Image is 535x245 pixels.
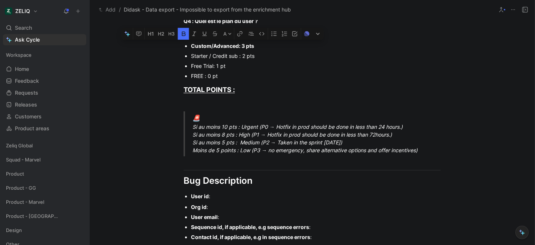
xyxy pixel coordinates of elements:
span: Releases [15,101,37,108]
div: : [191,233,441,241]
div: Product - GG [3,182,86,193]
strong: Org id [191,204,207,210]
a: Feedback [3,75,86,86]
div: Si au moins 10 pts : Urgent (P0 → Hotfix in prod should be done in less than 24 hours.) Si au moi... [192,114,450,154]
strong: User email [191,214,218,220]
span: Product [6,170,24,177]
span: Ask Cycle [15,35,40,44]
span: Didask - Data export - Impossible to export from the enrichment hub [124,5,291,14]
div: Bug Description [184,174,441,187]
button: ZELIQZELIQ [3,6,40,16]
div: Squad - Marvel [3,154,86,165]
div: Starter / Credit sub : 2 pts [191,52,441,60]
a: Home [3,63,86,75]
span: Zeliq Global [6,142,33,149]
a: Ask Cycle [3,34,86,45]
div: Product - Marvel [3,196,86,208]
span: Home [15,65,29,73]
div: Zeliq Global [3,140,86,151]
span: Customers [15,113,42,120]
div: Search [3,22,86,33]
a: Customers [3,111,86,122]
span: Squad - Marvel [6,156,40,163]
a: Releases [3,99,86,110]
strong: Sequence id, if applicable, e.g sequence errors [191,224,309,230]
div: FREE : 0 pt [191,72,441,80]
span: Product - GG [6,184,36,192]
div: Product [3,168,86,182]
span: / [119,5,121,14]
span: Design [6,226,22,234]
span: Requests [15,89,38,97]
div: Product [3,168,86,179]
div: : [191,223,441,231]
div: Design [3,225,86,236]
span: Search [15,23,32,32]
span: Workspace [6,51,32,59]
div: : [191,213,441,221]
strong: Custom/Advanced: 3 pts [191,43,254,49]
span: Feedback [15,77,39,85]
div: Design [3,225,86,238]
a: Requests [3,87,86,98]
div: : [191,192,441,200]
span: Product - [GEOGRAPHIC_DATA] [6,212,59,220]
strong: Contact id, if applicable, e.g in sequence errors [191,234,310,240]
div: Free Trial: 1 pt [191,62,441,70]
u: TOTAL POINTS : [184,86,235,94]
strong: Q4 : Quel est le plan du user ? [184,18,258,24]
div: Product - GG [3,182,86,196]
h1: ZELIQ [15,8,30,14]
div: Product - [GEOGRAPHIC_DATA] [3,210,86,222]
img: ZELIQ [5,7,12,15]
div: Squad - Marvel [3,154,86,167]
span: 🚨 [192,114,200,122]
a: Product areas [3,123,86,134]
div: Zeliq Global [3,140,86,153]
div: Product - [GEOGRAPHIC_DATA] [3,210,86,224]
span: Product areas [15,125,49,132]
div: Workspace [3,49,86,61]
span: Product - Marvel [6,198,44,206]
div: Product - Marvel [3,196,86,210]
div: : [191,203,441,211]
button: A [221,28,234,40]
strong: User id [191,193,209,199]
button: Add [97,5,117,14]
